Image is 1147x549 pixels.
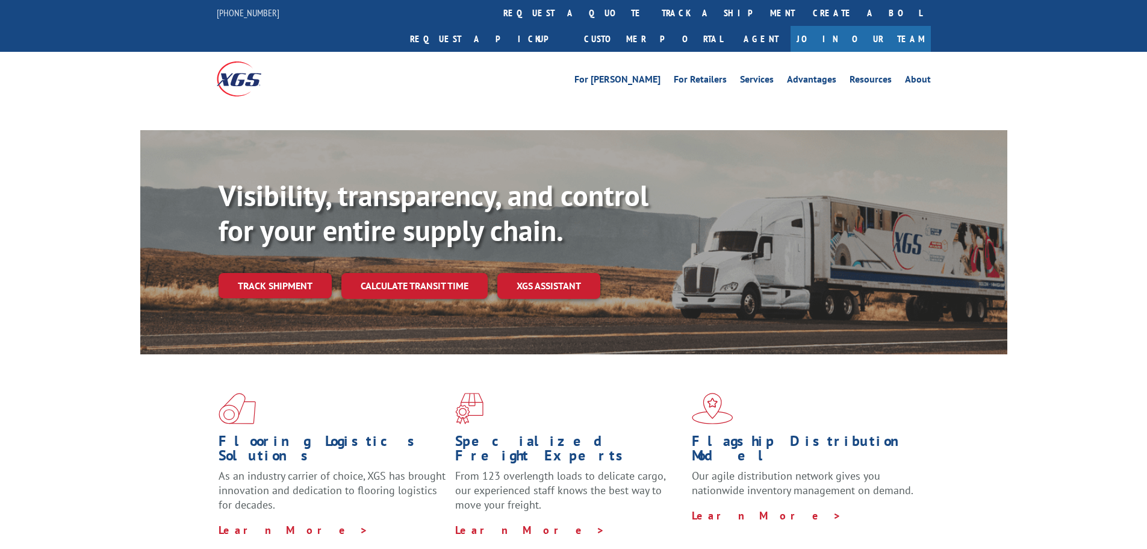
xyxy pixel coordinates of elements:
[787,75,836,88] a: Advantages
[692,393,733,424] img: xgs-icon-flagship-distribution-model-red
[574,75,661,88] a: For [PERSON_NAME]
[692,434,919,469] h1: Flagship Distribution Model
[219,469,446,512] span: As an industry carrier of choice, XGS has brought innovation and dedication to flooring logistics...
[219,523,368,537] a: Learn More >
[497,273,600,299] a: XGS ASSISTANT
[219,273,332,298] a: Track shipment
[791,26,931,52] a: Join Our Team
[219,177,648,249] b: Visibility, transparency, and control for your entire supply chain.
[455,523,605,537] a: Learn More >
[219,393,256,424] img: xgs-icon-total-supply-chain-intelligence-red
[740,75,774,88] a: Services
[674,75,727,88] a: For Retailers
[905,75,931,88] a: About
[217,7,279,19] a: [PHONE_NUMBER]
[401,26,575,52] a: Request a pickup
[692,469,913,497] span: Our agile distribution network gives you nationwide inventory management on demand.
[455,434,683,469] h1: Specialized Freight Experts
[732,26,791,52] a: Agent
[341,273,488,299] a: Calculate transit time
[692,509,842,522] a: Learn More >
[455,393,483,424] img: xgs-icon-focused-on-flooring-red
[455,469,683,522] p: From 123 overlength loads to delicate cargo, our experienced staff knows the best way to move you...
[575,26,732,52] a: Customer Portal
[850,75,892,88] a: Resources
[219,434,446,469] h1: Flooring Logistics Solutions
